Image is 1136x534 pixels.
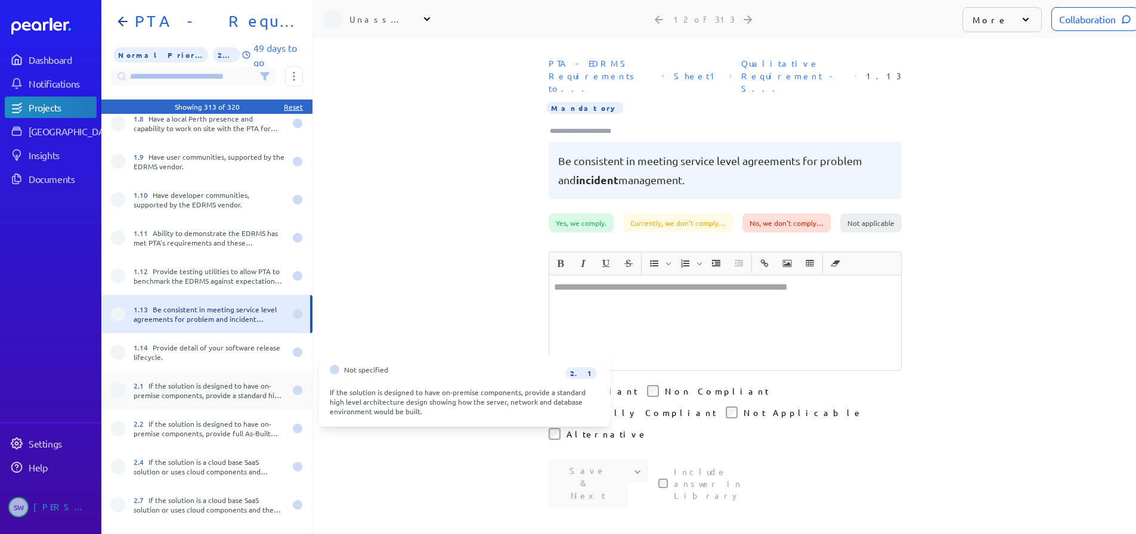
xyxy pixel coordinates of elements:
[567,406,716,418] label: Partially Compliant
[134,419,148,429] span: 2.2
[754,253,775,274] button: Insert link
[644,253,664,274] button: Insert Unordered List
[674,253,704,274] span: Insert Ordered List
[175,102,240,111] div: Showing 313 of 320
[658,479,668,488] input: This checkbox controls whether your answer will be included in the Answer Library for future use
[754,253,775,274] span: Insert link
[134,228,285,247] div: Ability to demonstrate the EDRMS has met PTA's requirements and these requirements have been corr...
[134,266,285,285] div: Provide testing utilities to allow PTA to benchmark the EDRMS against expectations and under load.
[736,52,850,100] span: Section: Qualitative Requirement - Support response
[134,305,153,314] span: 1.13
[706,253,726,274] button: Increase Indent
[5,120,97,142] a: [GEOGRAPHIC_DATA]
[29,77,95,89] div: Notifications
[674,465,775,501] label: This checkbox controls whether your answer will be included in the Answer Library for future use
[546,102,624,114] span: Importance Mandatory
[29,101,95,113] div: Projects
[618,253,639,274] span: Strike through
[576,173,618,187] span: incident
[134,381,285,400] div: If the solution is designed to have on-premise components, provide a standard high level architec...
[550,253,571,274] span: Bold
[134,266,153,276] span: 1.12
[675,253,695,274] button: Insert Ordered List
[549,125,623,137] input: Type here to add tags
[5,144,97,166] a: Insights
[550,253,571,274] button: Bold
[669,65,725,87] span: Sheet: Sheet1
[643,253,673,274] span: Insert Unordered List
[134,190,153,200] span: 1.10
[744,406,863,418] label: Not Applicable
[623,213,733,232] div: Currently, we don't comply…
[29,173,95,185] div: Documents
[134,495,148,505] span: 2.7
[29,149,95,161] div: Insights
[134,343,153,352] span: 1.14
[742,213,831,232] div: No, we don't comply…
[29,54,95,66] div: Dashboard
[5,492,97,522] a: SW[PERSON_NAME]
[596,253,616,274] button: Underline
[134,381,148,390] span: 2.1
[330,387,599,416] div: If the solution is designed to have on-premise components, provide a standard high level architec...
[134,190,285,209] div: Have developer communities, supported by the EDRMS vendor.
[134,343,285,362] div: Provide detail of your software release lifecycle.
[134,495,285,514] div: If the solution is a cloud base SaaS solution or uses cloud components and the platform is to res...
[544,52,658,100] span: Document: PTA - EDRMS Requirements to Vendors.xlsx
[5,97,97,118] a: Projects
[5,73,97,94] a: Notifications
[349,13,409,25] div: Unassigned
[113,47,208,63] span: Priority
[134,114,285,133] div: Have a local Perth presence and capability to work on site with the PTA for both project and ongo...
[5,457,97,478] a: Help
[130,12,293,31] h1: PTA - Requirements to Vendors 202509 - PoC
[825,253,846,274] button: Clear Formatting
[134,152,285,171] div: Have user communities, supported by the EDRMS vendor.
[565,367,597,379] span: 2.1
[33,497,93,517] div: [PERSON_NAME]
[29,125,117,137] div: [GEOGRAPHIC_DATA]
[861,65,906,87] span: Reference Number: 1.13
[29,461,95,473] div: Help
[11,18,97,35] a: Dashboard
[728,253,750,274] span: Decrease Indent
[973,14,1008,26] p: More
[665,385,769,397] label: Non Compliant
[800,253,820,274] button: Insert table
[213,47,240,63] span: 2% of Questions Completed
[777,253,797,274] button: Insert Image
[134,457,285,476] div: If the solution is a cloud base SaaS solution or uses cloud components and hosting service is mov...
[253,41,303,69] p: 49 days to go
[840,213,902,232] div: Not applicable
[344,365,388,380] span: Not specified
[284,102,303,111] div: Reset
[134,114,148,123] span: 1.8
[134,305,285,324] div: Be consistent in meeting service level agreements for problem and incident management.
[799,253,821,274] span: Insert table
[134,228,153,238] span: 1.11
[5,49,97,70] a: Dashboard
[5,168,97,190] a: Documents
[673,14,735,24] div: 12 of 313
[29,437,95,449] div: Settings
[618,253,639,274] button: Strike through
[567,428,648,440] label: Alternative
[825,253,846,274] span: Clear Formatting
[549,213,614,232] div: Yes, we comply.
[558,151,892,190] pre: Be consistent in meeting service level agreements for problem and management.
[134,457,148,467] span: 2.4
[134,419,285,438] div: If the solution is designed to have on-premise components, provide full As-Built documentation on...
[595,253,617,274] span: Underline
[573,253,593,274] button: Italic
[134,152,148,162] span: 1.9
[8,497,29,517] span: Steve Whittington
[5,433,97,454] a: Settings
